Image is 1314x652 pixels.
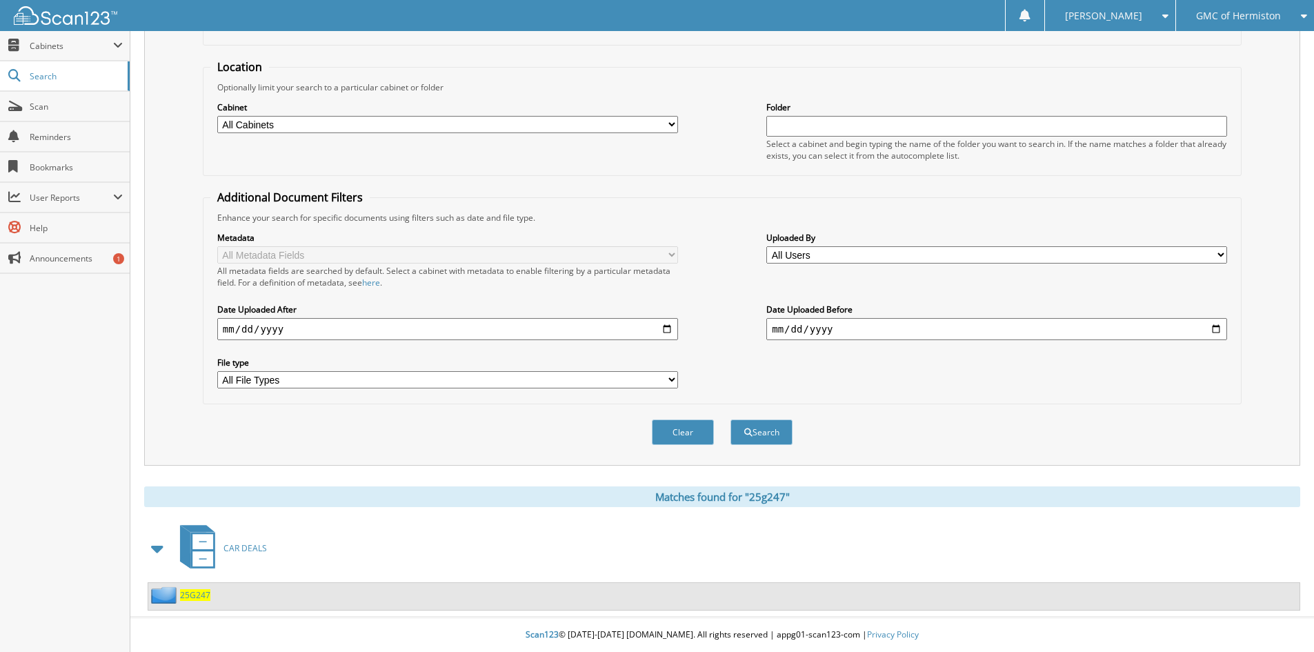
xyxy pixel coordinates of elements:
span: Help [30,222,123,234]
span: Scan [30,101,123,112]
span: Bookmarks [30,161,123,173]
div: Enhance your search for specific documents using filters such as date and file type. [210,212,1234,224]
button: Clear [652,419,714,445]
div: 1 [113,253,124,264]
span: Cabinets [30,40,113,52]
div: All metadata fields are searched by default. Select a cabinet with metadata to enable filtering b... [217,265,678,288]
span: GMC of Hermiston [1196,12,1281,20]
img: scan123-logo-white.svg [14,6,117,25]
a: here [362,277,380,288]
label: Date Uploaded Before [766,304,1227,315]
span: Reminders [30,131,123,143]
span: User Reports [30,192,113,204]
span: Announcements [30,253,123,264]
legend: Additional Document Filters [210,190,370,205]
a: 25G247 [180,589,210,601]
span: Scan123 [526,629,559,640]
a: Privacy Policy [867,629,919,640]
label: Folder [766,101,1227,113]
label: Cabinet [217,101,678,113]
span: CAR DEALS [223,542,267,554]
div: Select a cabinet and begin typing the name of the folder you want to search in. If the name match... [766,138,1227,161]
div: Matches found for "25g247" [144,486,1300,507]
label: Date Uploaded After [217,304,678,315]
label: File type [217,357,678,368]
button: Search [730,419,793,445]
img: folder2.png [151,586,180,604]
legend: Location [210,59,269,75]
input: end [766,318,1227,340]
div: © [DATE]-[DATE] [DOMAIN_NAME]. All rights reserved | appg01-scan123-com | [130,618,1314,652]
label: Metadata [217,232,678,244]
a: CAR DEALS [172,521,267,575]
span: [PERSON_NAME] [1065,12,1142,20]
input: start [217,318,678,340]
span: Search [30,70,121,82]
div: Optionally limit your search to a particular cabinet or folder [210,81,1234,93]
label: Uploaded By [766,232,1227,244]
